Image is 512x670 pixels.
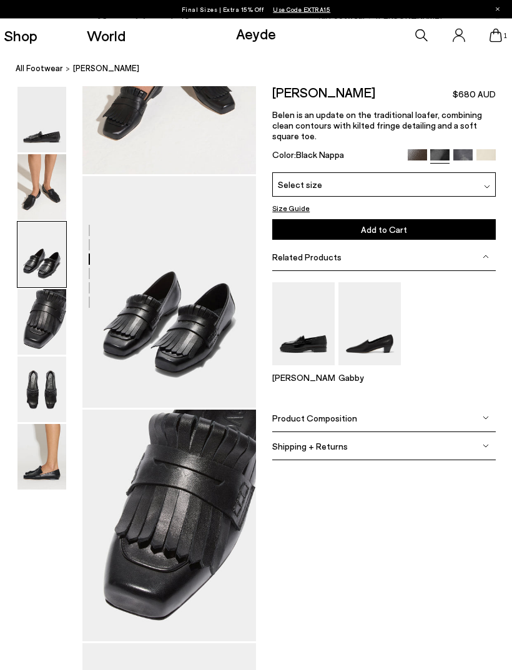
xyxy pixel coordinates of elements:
[272,202,310,215] button: Size Guide
[272,441,348,451] span: Shipping + Returns
[272,252,342,263] span: Related Products
[483,254,489,260] img: svg%3E
[182,3,331,16] p: Final Sizes | Extra 15% Off
[278,179,322,192] span: Select size
[483,415,489,421] img: svg%3E
[17,357,66,423] img: Belen Tassel Loafers - Image 5
[338,373,401,383] p: Gabby
[483,443,489,450] img: svg%3E
[490,29,502,42] a: 1
[296,150,344,160] span: Black Nappa
[272,110,496,142] p: Belen is an update on the traditional loafer, combining clean contours with kilted fringe detaili...
[17,290,66,355] img: Belen Tassel Loafers - Image 4
[272,87,375,99] h2: [PERSON_NAME]
[4,28,37,43] a: Shop
[272,220,496,240] button: Add to Cart
[273,6,330,13] span: Navigate to /collections/ss25-final-sizes
[338,283,401,366] img: Gabby Almond-Toe Loafers
[17,425,66,490] img: Belen Tassel Loafers - Image 6
[73,62,139,76] span: [PERSON_NAME]
[272,150,400,164] div: Color:
[502,32,508,39] span: 1
[272,357,335,383] a: Leon Loafers [PERSON_NAME]
[272,373,335,383] p: [PERSON_NAME]
[361,225,407,235] span: Add to Cart
[17,87,66,153] img: Belen Tassel Loafers - Image 1
[17,155,66,220] img: Belen Tassel Loafers - Image 2
[484,184,490,190] img: svg%3E
[16,52,512,87] nav: breadcrumb
[87,28,126,43] a: World
[16,62,63,76] a: All Footwear
[272,283,335,366] img: Leon Loafers
[236,24,276,42] a: Aeyde
[453,89,496,101] span: $680 AUD
[338,357,401,383] a: Gabby Almond-Toe Loafers Gabby
[272,413,357,423] span: Product Composition
[17,222,66,288] img: Belen Tassel Loafers - Image 3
